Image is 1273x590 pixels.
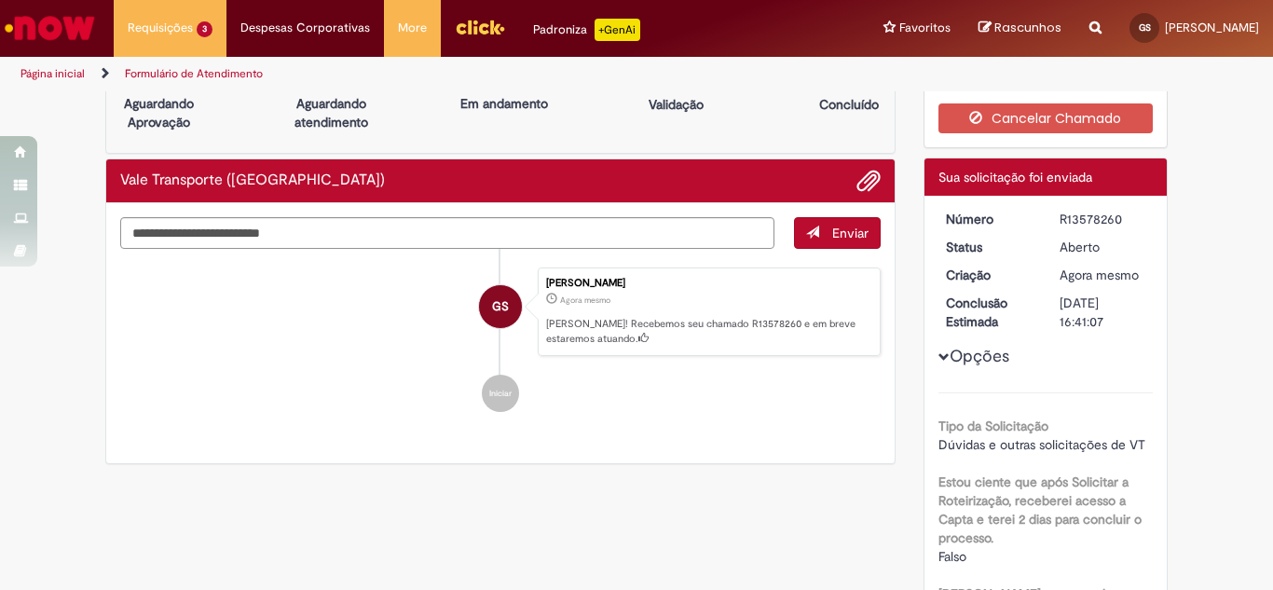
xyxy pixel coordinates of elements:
[21,66,85,81] a: Página inicial
[794,217,881,249] button: Enviar
[1060,266,1146,284] div: 29/09/2025 16:41:02
[819,95,879,114] p: Concluído
[1060,238,1146,256] div: Aberto
[114,94,204,131] p: Aguardando Aprovação
[120,172,385,189] h2: Vale Transporte (VT) Histórico de tíquete
[938,418,1048,434] b: Tipo da Solicitação
[240,19,370,37] span: Despesas Corporativas
[938,103,1154,133] button: Cancelar Chamado
[546,317,870,346] p: [PERSON_NAME]! Recebemos seu chamado R13578260 e em breve estaremos atuando.
[938,169,1092,185] span: Sua solicitação foi enviada
[197,21,212,37] span: 3
[932,266,1047,284] dt: Criação
[460,94,548,113] p: Em andamento
[932,238,1047,256] dt: Status
[899,19,951,37] span: Favoritos
[938,436,1145,453] span: Dúvidas e outras solicitações de VT
[832,225,869,241] span: Enviar
[455,13,505,41] img: click_logo_yellow_360x200.png
[128,19,193,37] span: Requisições
[994,19,1061,36] span: Rascunhos
[479,285,522,328] div: Geyson Ferreira Silva
[286,94,376,131] p: Aguardando atendimento
[120,268,881,357] li: Geyson Ferreira Silva
[932,294,1047,331] dt: Conclusão Estimada
[560,295,610,306] time: 29/09/2025 16:41:02
[1060,267,1139,283] span: Agora mesmo
[1060,210,1146,228] div: R13578260
[938,548,966,565] span: Falso
[938,473,1142,546] b: Estou ciente que após Solicitar a Roteirização, receberei acesso a Capta e terei 2 dias para conc...
[856,169,881,193] button: Adicionar anexos
[595,19,640,41] p: +GenAi
[2,9,98,47] img: ServiceNow
[979,20,1061,37] a: Rascunhos
[120,249,881,432] ul: Histórico de tíquete
[1139,21,1151,34] span: GS
[14,57,835,91] ul: Trilhas de página
[649,95,704,114] p: Validação
[120,217,774,249] textarea: Digite sua mensagem aqui...
[398,19,427,37] span: More
[1165,20,1259,35] span: [PERSON_NAME]
[533,19,640,41] div: Padroniza
[560,295,610,306] span: Agora mesmo
[1060,294,1146,331] div: [DATE] 16:41:07
[492,284,509,329] span: GS
[546,278,870,289] div: [PERSON_NAME]
[125,66,263,81] a: Formulário de Atendimento
[932,210,1047,228] dt: Número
